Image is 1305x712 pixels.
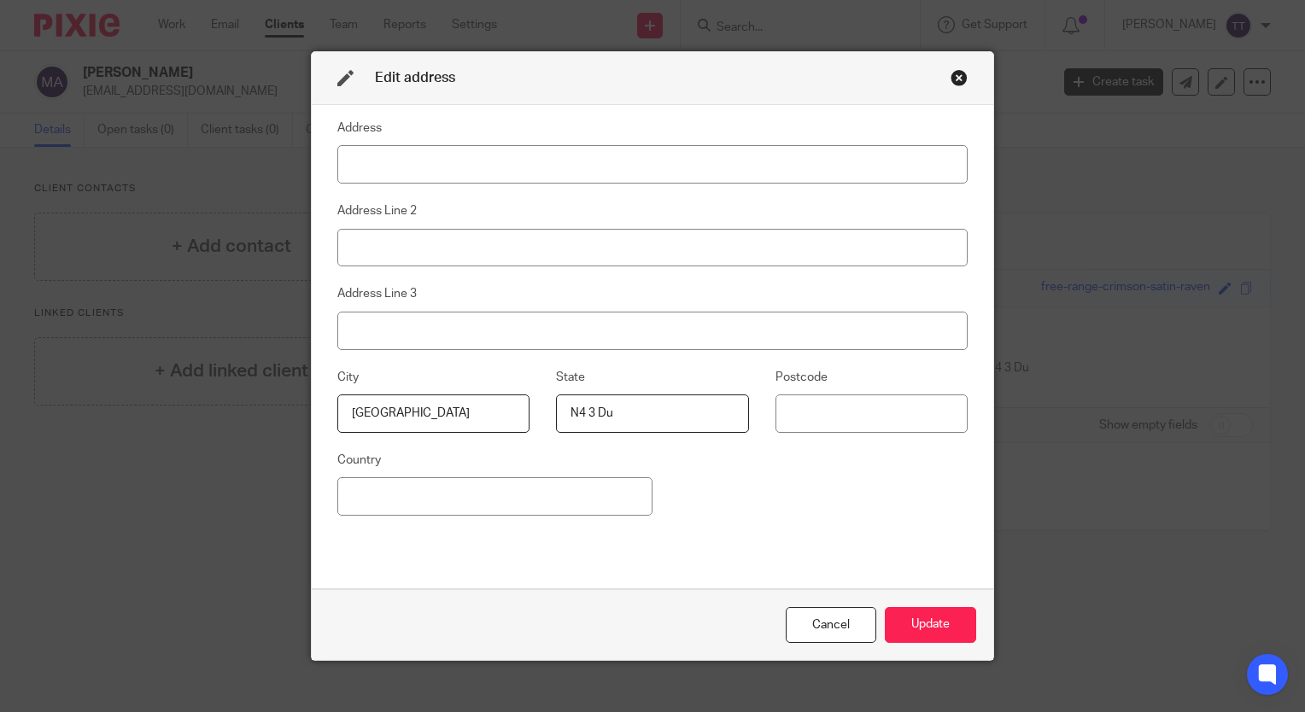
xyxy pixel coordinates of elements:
[885,607,976,644] button: Update
[786,607,876,644] div: Close this dialog window
[337,369,359,386] label: City
[556,369,585,386] label: State
[337,202,417,219] label: Address Line 2
[337,120,382,137] label: Address
[337,452,381,469] label: Country
[775,369,828,386] label: Postcode
[375,71,455,85] span: Edit address
[951,69,968,86] div: Close this dialog window
[337,285,417,302] label: Address Line 3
